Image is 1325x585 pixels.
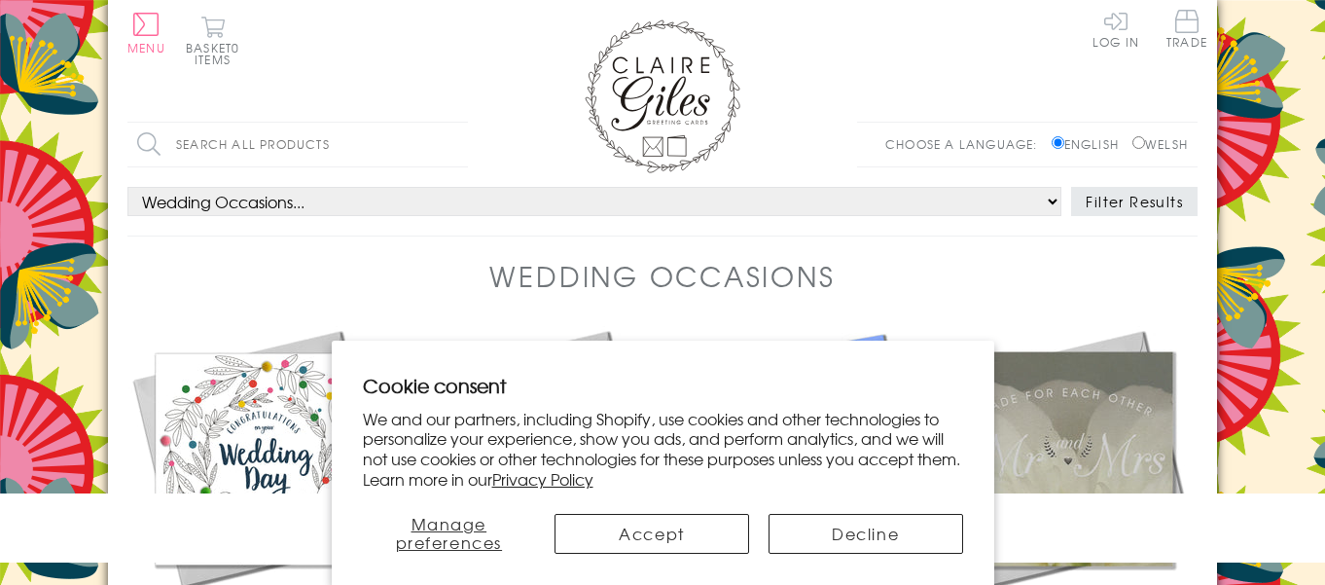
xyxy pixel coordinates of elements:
input: English [1052,136,1064,149]
span: Manage preferences [396,512,503,554]
span: Menu [127,39,165,56]
span: 0 items [195,39,239,68]
input: Search all products [127,123,468,166]
button: Manage preferences [363,514,536,554]
h1: Wedding Occasions [489,256,835,296]
a: Privacy Policy [492,467,593,491]
input: Welsh [1132,136,1145,149]
a: Log In [1092,10,1139,48]
label: English [1052,135,1128,153]
button: Decline [769,514,963,554]
button: Accept [555,514,749,554]
span: Trade [1166,10,1207,48]
img: Claire Giles Greetings Cards [585,19,740,173]
p: We and our partners, including Shopify, use cookies and other technologies to personalize your ex... [363,409,963,490]
button: Basket0 items [186,16,239,65]
input: Search [448,123,468,166]
p: Choose a language: [885,135,1048,153]
h2: Cookie consent [363,372,963,399]
button: Filter Results [1071,187,1198,216]
label: Welsh [1132,135,1188,153]
a: Trade [1166,10,1207,52]
button: Menu [127,13,165,54]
